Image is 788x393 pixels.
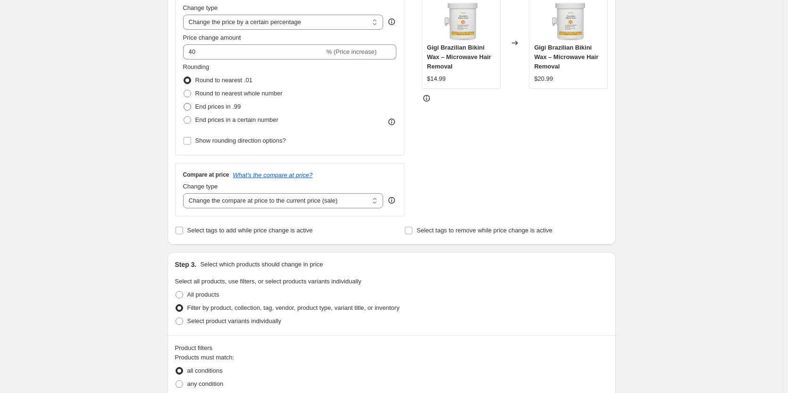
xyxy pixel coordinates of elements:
[183,171,229,179] h3: Compare at price
[175,278,361,285] span: Select all products, use filters, or select products variants individually
[183,34,241,41] span: Price change amount
[195,103,241,110] span: End prices in .99
[187,367,223,374] span: all conditions
[327,48,377,55] span: % (Price increase)
[195,90,283,97] span: Round to nearest whole number
[175,354,235,361] span: Products must match:
[187,380,224,387] span: any condition
[200,260,323,269] p: Select which products should change in price
[195,137,286,144] span: Show rounding direction options?
[387,196,396,205] div: help
[427,44,491,70] span: Gigi Brazilian Bikini Wax – Microwave Hair Removal
[183,4,218,11] span: Change type
[175,260,197,269] h2: Step 3.
[550,2,587,40] img: ai0912_nlvsyclt7o58n31w_80x.jpg
[187,317,281,325] span: Select product variants individually
[233,171,313,179] button: What's the compare at price?
[427,74,446,84] div: $14.99
[195,116,278,123] span: End prices in a certain number
[183,44,325,60] input: -15
[534,74,553,84] div: $20.99
[187,291,219,298] span: All products
[187,227,313,234] span: Select tags to add while price change is active
[187,304,400,311] span: Filter by product, collection, tag, vendor, product type, variant title, or inventory
[195,77,252,84] span: Round to nearest .01
[534,44,598,70] span: Gigi Brazilian Bikini Wax – Microwave Hair Removal
[175,343,608,353] div: Product filters
[183,63,210,70] span: Rounding
[442,2,480,40] img: ai0912_nlvsyclt7o58n31w_80x.jpg
[417,227,553,234] span: Select tags to remove while price change is active
[183,183,218,190] span: Change type
[387,17,396,26] div: help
